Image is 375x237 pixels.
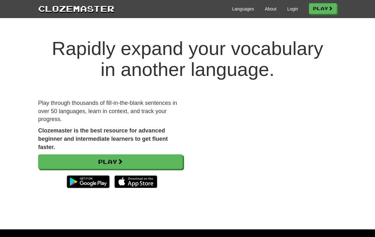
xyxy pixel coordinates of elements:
p: Play through thousands of fill-in-the-blank sentences in over 50 languages, learn in context, and... [38,99,183,124]
a: About [265,6,276,12]
a: Login [287,6,298,12]
a: Play [309,3,337,14]
img: Download_on_the_App_Store_Badge_US-UK_135x40-25178aeef6eb6b83b96f5f2d004eda3bffbb37122de64afbaef7... [114,175,157,188]
strong: Clozemaster is the best resource for advanced beginner and intermediate learners to get fluent fa... [38,127,168,150]
a: Languages [232,6,254,12]
img: Get it on Google Play [64,172,113,191]
a: Clozemaster [38,3,114,14]
a: Play [38,154,183,169]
